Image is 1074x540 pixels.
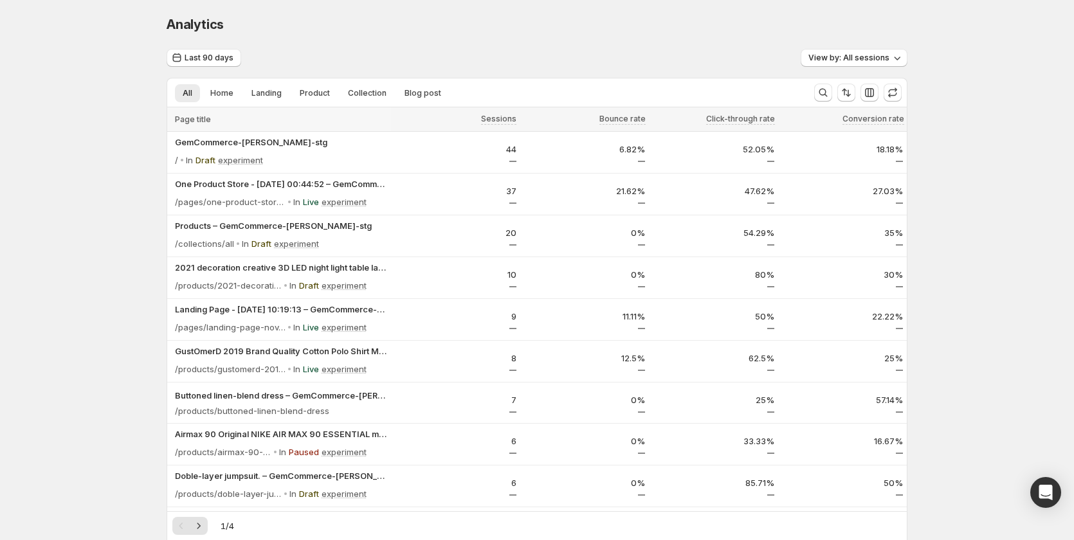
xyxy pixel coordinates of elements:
[299,487,319,500] p: Draft
[322,487,367,500] p: experiment
[175,114,211,125] span: Page title
[196,154,215,166] p: Draft
[599,114,646,124] span: Bounce rate
[322,195,367,208] p: experiment
[175,177,387,190] button: One Product Store - [DATE] 00:44:52 – GemCommerce-[PERSON_NAME]-stg
[782,184,904,197] p: 27.03%
[289,279,296,292] p: In
[524,393,646,406] p: 0%
[782,268,904,281] p: 30%
[221,519,234,532] span: 1 / 4
[322,279,367,292] p: experiment
[175,195,286,208] p: /pages/one-product-store-sep-7-00-44-52
[175,261,387,274] button: 2021 decoration creative 3D LED night light table lamp children bedroo – GemCommerce-[PERSON_NAME...
[175,219,387,232] button: Products – GemCommerce-[PERSON_NAME]-stg
[175,389,387,402] button: Buttoned linen-blend dress – GemCommerce-[PERSON_NAME]-stg
[706,114,775,124] span: Click-through rate
[395,393,516,406] p: 7
[172,517,208,535] nav: Pagination
[175,237,234,250] p: /collections/all
[524,352,646,364] p: 12.5%
[190,517,208,535] button: Next
[299,279,319,292] p: Draft
[814,84,832,102] button: Search and filter results
[524,226,646,239] p: 0%
[167,17,224,32] span: Analytics
[175,303,387,316] p: Landing Page - [DATE] 10:19:13 – GemCommerce-[PERSON_NAME]-stg
[293,195,300,208] p: In
[653,184,774,197] p: 47.62%
[653,393,774,406] p: 25%
[274,237,319,250] p: experiment
[782,143,904,156] p: 18.18%
[175,363,286,375] p: /products/gustomerd-2019-brand-quality-cotton-polo-shirt-men-solid-slim-fit-short-sleeve-polos-me...
[782,476,904,489] p: 50%
[303,195,319,208] p: Live
[303,363,319,375] p: Live
[186,154,193,166] p: In
[175,487,282,500] p: /products/doble-layer-jumpsuit
[183,88,192,98] span: All
[782,226,904,239] p: 35%
[175,321,286,334] p: /pages/landing-page-nov-29-10-19-13
[782,352,904,364] p: 25%
[175,446,271,458] p: /products/airmax-90-original-nike-air-max-90-essential-mens-running-shoes-sport-outdoor-sneakers-...
[175,404,329,417] p: /products/buttoned-linen-blend-dress
[395,476,516,489] p: 6
[842,114,904,124] span: Conversion rate
[395,352,516,364] p: 8
[218,154,263,166] p: experiment
[175,136,387,148] button: GemCommerce-[PERSON_NAME]-stg
[322,363,367,375] p: experiment
[395,226,516,239] p: 20
[653,226,774,239] p: 54.29%
[653,143,774,156] p: 52.05%
[395,143,516,156] p: 44
[322,446,367,458] p: experiment
[300,88,330,98] span: Product
[293,363,300,375] p: In
[175,279,282,292] p: /products/2021-decoration-creative-3d-led-night-light-table-lamp-children-bedroom-child-gift-home
[524,143,646,156] p: 6.82%
[395,310,516,323] p: 9
[175,345,387,357] button: GustOmerD 2019 Brand Quality Cotton Polo Shirt Men Solid Slim Fit Shor – GemCommerce-[PERSON_NAME...
[782,435,904,447] p: 16.67%
[524,476,646,489] p: 0%
[481,114,516,124] span: Sessions
[251,237,271,250] p: Draft
[185,53,233,63] span: Last 90 days
[348,88,387,98] span: Collection
[405,88,441,98] span: Blog post
[289,446,319,458] p: Paused
[322,321,367,334] p: experiment
[395,435,516,447] p: 6
[395,184,516,197] p: 37
[524,268,646,281] p: 0%
[808,53,889,63] span: View by: All sessions
[303,321,319,334] p: Live
[837,84,855,102] button: Sort the results
[1030,477,1061,508] div: Open Intercom Messenger
[210,88,233,98] span: Home
[653,310,774,323] p: 50%
[653,352,774,364] p: 62.5%
[653,476,774,489] p: 85.71%
[251,88,282,98] span: Landing
[782,393,904,406] p: 57.14%
[524,184,646,197] p: 21.62%
[175,469,387,482] button: Doble-layer jumpsuit. – GemCommerce-[PERSON_NAME]-stg
[524,435,646,447] p: 0%
[395,268,516,281] p: 10
[801,49,907,67] button: View by: All sessions
[242,237,249,250] p: In
[653,268,774,281] p: 80%
[293,321,300,334] p: In
[175,154,178,166] p: /
[289,487,296,500] p: In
